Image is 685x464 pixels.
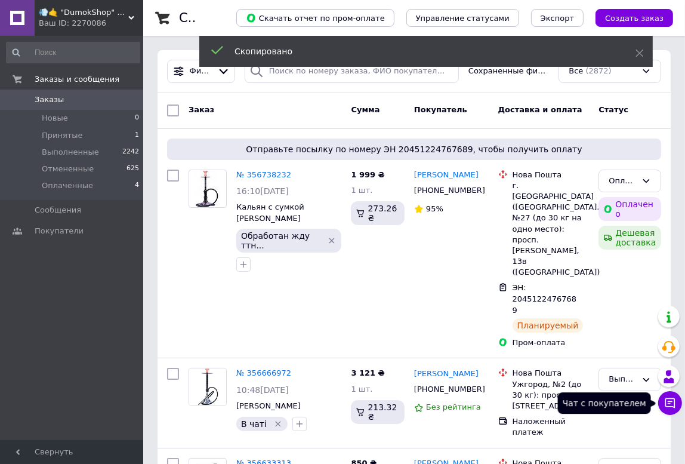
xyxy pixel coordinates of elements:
span: Фильтры [190,66,213,77]
input: Поиск по номеру заказа, ФИО покупателя, номеру телефона, Email, номеру накладной [245,60,459,83]
div: 213.32 ₴ [351,400,405,424]
span: Покупатель [414,105,467,114]
div: Скопировано [234,45,606,57]
span: 0 [135,113,139,124]
span: (2872) [586,66,612,75]
span: Скачать отчет по пром-оплате [246,13,385,23]
div: Дешевая доставка [598,226,661,250]
div: Нова Пошта [513,368,590,379]
a: № 356666972 [236,368,291,377]
span: 3 121 ₴ [351,368,384,377]
a: Кальян с сумкой [PERSON_NAME] S200 55см | [PERSON_NAME] | Кальян черный | Кальян в сборе | Кальян... [236,202,338,267]
svg: Удалить метку [273,419,283,429]
span: Отправьте посылку по номеру ЭН 20451224767689, чтобы получить оплату [172,143,656,155]
button: Чат с покупателем [658,391,682,415]
span: Сумма [351,105,379,114]
span: Управление статусами [416,14,510,23]
span: Без рейтинга [426,402,481,411]
a: [PERSON_NAME] [236,401,301,410]
a: Фото товару [189,170,227,208]
svg: Удалить метку [327,236,337,245]
div: Нова Пошта [513,170,590,180]
span: 4 [135,180,139,191]
span: Доставка и оплата [498,105,582,114]
span: Новые [42,113,68,124]
div: Выполнен [609,373,637,386]
span: Сообщения [35,205,81,216]
span: 2242 [122,147,139,158]
a: № 356738232 [236,170,291,179]
span: Принятые [42,130,83,141]
span: Заказ [189,105,214,114]
span: Сохраненные фильтры: [468,66,550,77]
span: В чаті [241,419,267,429]
span: Выполненные [42,147,99,158]
span: Оплаченные [42,180,93,191]
div: Ужгород, №2 (до 30 кг): просп. [STREET_ADDRESS] [513,379,590,412]
span: 10:48[DATE] [236,385,289,395]
span: 16:10[DATE] [236,186,289,196]
button: Управление статусами [406,9,519,27]
div: Ваш ID: 2270086 [39,18,143,29]
span: Все [569,66,583,77]
a: [PERSON_NAME] [414,170,479,181]
div: 273.26 ₴ [351,201,405,225]
span: Создать заказ [605,14,664,23]
img: Фото товару [191,170,224,207]
div: Пром-оплата [513,337,590,348]
h1: Список заказов [179,11,282,25]
a: Создать заказ [584,13,673,22]
div: Чат с покупателем [558,392,651,414]
span: Обработан жду ттн... [241,231,321,250]
div: [PHONE_NUMBER] [412,183,480,198]
div: [PHONE_NUMBER] [412,382,480,397]
div: Оплачено [598,197,661,221]
img: Фото товару [189,368,226,405]
span: 💨🤙 "DumokShop" Интернет-магазин кальянов, подов и аксессуаров [39,7,128,18]
input: Поиск [6,42,140,63]
span: 95% [426,204,443,213]
button: Экспорт [531,9,584,27]
div: Наложенный платеж [513,416,590,438]
div: Планируемый [513,318,584,333]
span: 1 999 ₴ [351,170,384,179]
a: Фото товару [189,368,227,406]
span: Заказы и сообщения [35,74,119,85]
span: 1 [135,130,139,141]
span: ЭН: 20451224767689 [513,283,577,314]
span: 625 [126,164,139,174]
button: Создать заказ [595,9,673,27]
span: Статус [598,105,628,114]
span: Экспорт [541,14,574,23]
span: 1 шт. [351,186,372,195]
span: Покупатели [35,226,84,236]
span: 1 шт. [351,385,372,394]
a: [PERSON_NAME] [414,368,479,380]
div: г. [GEOGRAPHIC_DATA] ([GEOGRAPHIC_DATA].), №27 (до 30 кг на одно место): просп. [PERSON_NAME], 13... [513,180,590,278]
span: Заказы [35,94,64,105]
button: Скачать отчет по пром-оплате [236,9,394,27]
div: Оплаченный [609,175,637,188]
span: Отмененные [42,164,94,174]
